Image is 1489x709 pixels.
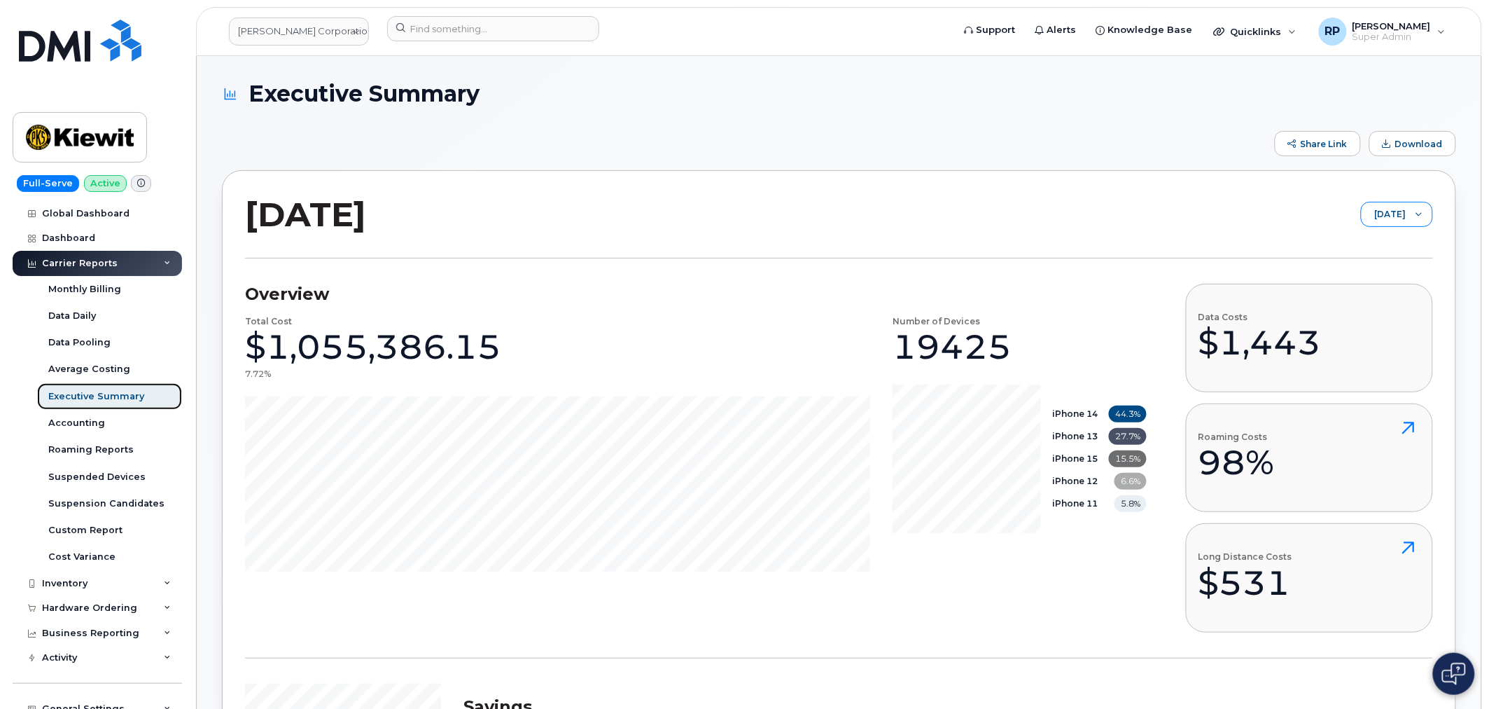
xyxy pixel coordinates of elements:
[1198,312,1321,322] h4: Data Costs
[1198,432,1274,441] h4: Roaming Costs
[1198,322,1321,364] div: $1,443
[1114,473,1147,490] span: 6.6%
[1369,131,1456,156] button: Download
[1186,404,1433,512] button: Roaming Costs98%
[245,326,501,368] div: $1,055,386.15
[1442,663,1466,685] img: Open chat
[1275,131,1361,156] button: Share Link
[1114,495,1147,512] span: 5.8%
[245,368,271,380] div: 7.72%
[893,326,1012,368] div: 19425
[1301,139,1348,149] span: Share Link
[1052,476,1098,486] b: iPhone 12
[1052,498,1098,509] b: iPhone 11
[1198,562,1292,604] div: $531
[1052,453,1098,464] b: iPhone 15
[245,193,366,235] h2: [DATE]
[249,81,480,106] span: Executive Summary
[1052,408,1098,419] b: iPhone 14
[1052,431,1098,441] b: iPhone 13
[1362,202,1406,228] span: July 2025
[1198,441,1274,483] div: 98%
[1198,552,1292,561] h4: Long Distance Costs
[893,317,980,326] h4: Number of Devices
[1395,139,1443,149] span: Download
[245,284,1147,305] h3: Overview
[245,317,292,326] h4: Total Cost
[1109,406,1147,422] span: 44.3%
[1109,428,1147,445] span: 27.7%
[1186,523,1433,632] button: Long Distance Costs$531
[1109,450,1147,467] span: 15.5%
